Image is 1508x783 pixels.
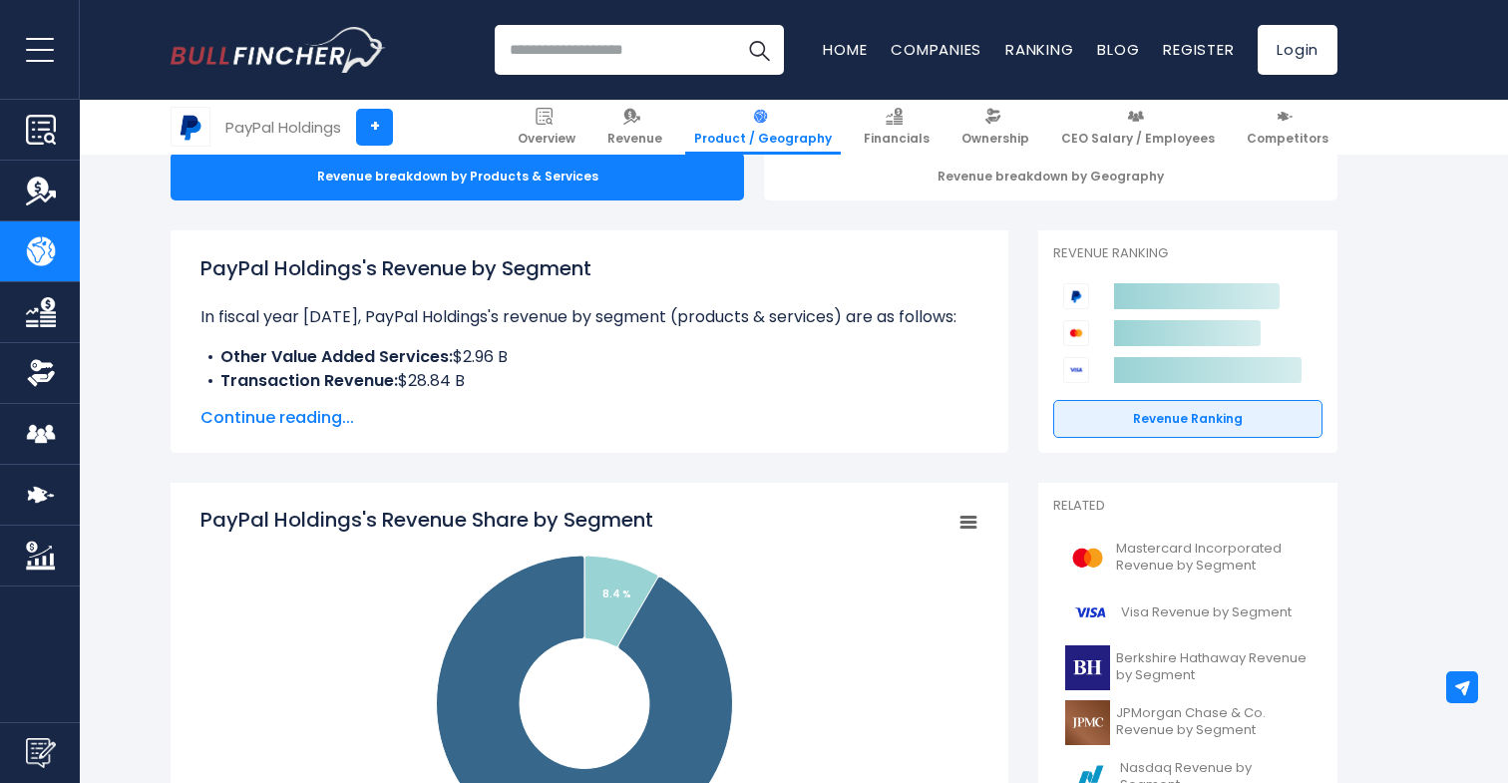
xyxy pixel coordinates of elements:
[1065,590,1115,635] img: V logo
[225,116,341,139] div: PayPal Holdings
[1053,586,1322,640] a: Visa Revenue by Segment
[171,153,744,200] div: Revenue breakdown by Products & Services
[518,131,575,147] span: Overview
[1258,25,1337,75] a: Login
[1063,320,1089,346] img: Mastercard Incorporated competitors logo
[1097,39,1139,60] a: Blog
[509,100,584,155] a: Overview
[764,153,1337,200] div: Revenue breakdown by Geography
[694,131,832,147] span: Product / Geography
[598,100,671,155] a: Revenue
[1238,100,1337,155] a: Competitors
[952,100,1038,155] a: Ownership
[823,39,867,60] a: Home
[356,109,393,146] a: +
[1116,541,1311,575] span: Mastercard Incorporated Revenue by Segment
[220,345,453,368] b: Other Value Added Services:
[961,131,1029,147] span: Ownership
[1116,650,1311,684] span: Berkshire Hathaway Revenue by Segment
[685,100,841,155] a: Product / Geography
[1053,531,1322,586] a: Mastercard Incorporated Revenue by Segment
[607,131,662,147] span: Revenue
[200,406,978,430] span: Continue reading...
[1061,131,1215,147] span: CEO Salary / Employees
[1065,645,1110,690] img: BRK-B logo
[1053,640,1322,695] a: Berkshire Hathaway Revenue by Segment
[200,369,978,393] li: $28.84 B
[1063,283,1089,309] img: PayPal Holdings competitors logo
[1005,39,1073,60] a: Ranking
[1065,536,1110,581] img: MA logo
[855,100,939,155] a: Financials
[1247,131,1328,147] span: Competitors
[1063,357,1089,383] img: Visa competitors logo
[220,369,398,392] b: Transaction Revenue:
[1053,400,1322,438] a: Revenue Ranking
[200,253,978,283] h1: PayPal Holdings's Revenue by Segment
[891,39,981,60] a: Companies
[200,345,978,369] li: $2.96 B
[171,27,386,73] img: Bullfincher logo
[734,25,784,75] button: Search
[602,587,631,601] tspan: 8.4 %
[26,358,56,388] img: Ownership
[1163,39,1234,60] a: Register
[1065,700,1110,745] img: JPM logo
[200,506,653,534] tspan: PayPal Holdings's Revenue Share by Segment
[1053,245,1322,262] p: Revenue Ranking
[1121,604,1292,621] span: Visa Revenue by Segment
[171,27,385,73] a: Go to homepage
[864,131,930,147] span: Financials
[172,108,209,146] img: PYPL logo
[1053,695,1322,750] a: JPMorgan Chase & Co. Revenue by Segment
[1116,705,1311,739] span: JPMorgan Chase & Co. Revenue by Segment
[200,305,978,329] p: In fiscal year [DATE], PayPal Holdings's revenue by segment (products & services) are as follows:
[1053,498,1322,515] p: Related
[1052,100,1224,155] a: CEO Salary / Employees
